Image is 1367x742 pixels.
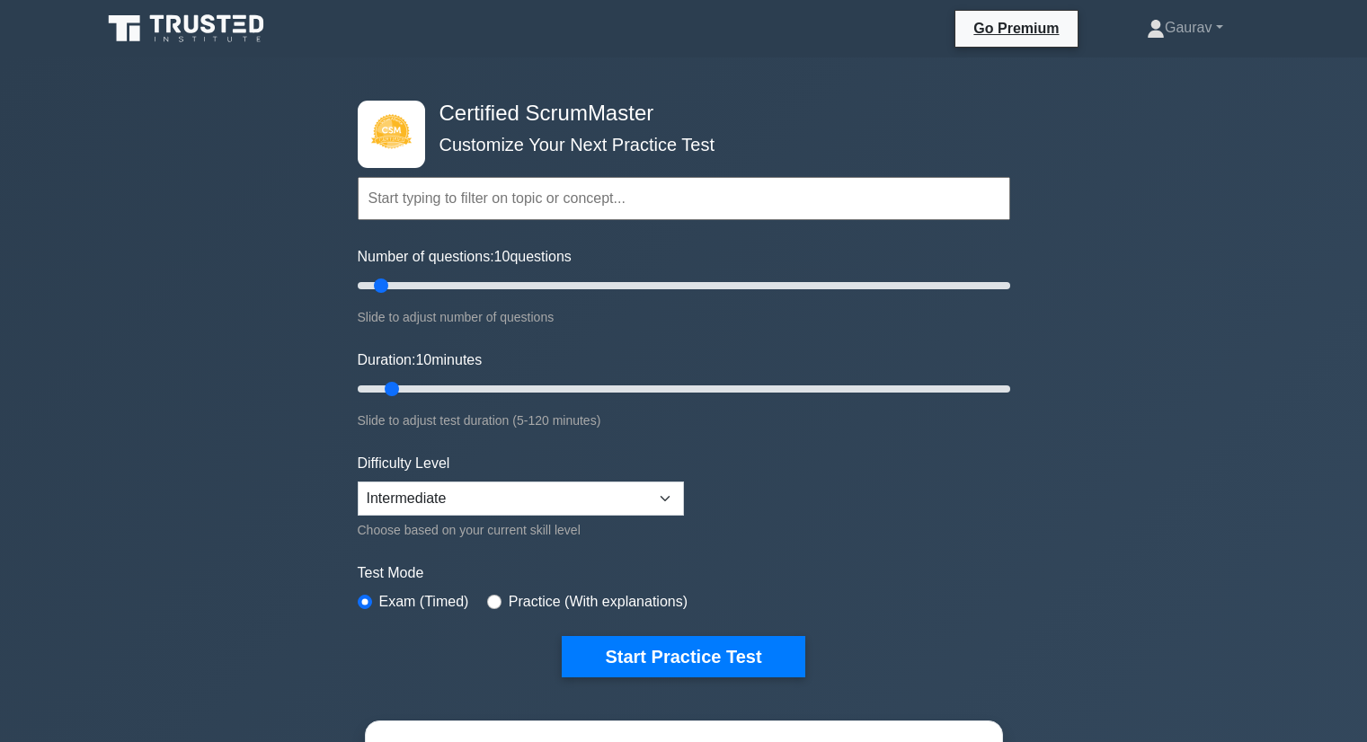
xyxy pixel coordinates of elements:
span: 10 [415,352,431,367]
label: Duration: minutes [358,349,483,371]
label: Number of questions: questions [358,246,572,268]
label: Exam (Timed) [379,591,469,613]
label: Test Mode [358,562,1010,584]
label: Practice (With explanations) [509,591,688,613]
label: Difficulty Level [358,453,450,474]
div: Slide to adjust test duration (5-120 minutes) [358,410,1010,431]
a: Gaurav [1104,10,1266,46]
div: Choose based on your current skill level [358,519,684,541]
div: Slide to adjust number of questions [358,306,1010,328]
h4: Certified ScrumMaster [432,101,922,127]
a: Go Premium [963,17,1070,40]
input: Start typing to filter on topic or concept... [358,177,1010,220]
span: 10 [494,249,510,264]
button: Start Practice Test [562,636,804,677]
